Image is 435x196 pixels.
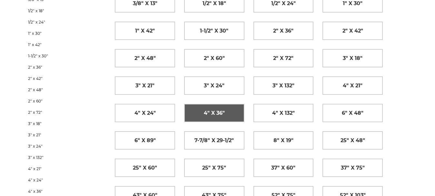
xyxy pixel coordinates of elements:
a: 2" x 72" [254,49,313,67]
a: 2" x 72" [28,107,98,118]
span: 4" x 36" [204,108,225,119]
a: 25" x 60" [115,159,175,177]
a: 25" x 75" [184,159,244,177]
span: 25" x 75" [202,162,226,173]
a: 2" x 60" [28,95,98,107]
span: 4" x 21" [343,80,362,91]
a: 3" x 21" [115,77,175,94]
a: 2" x 48" [115,49,175,67]
a: 4" x 24" [115,104,175,122]
span: 2" x 60" [204,53,225,64]
span: 37" x 60" [271,162,295,173]
a: 1" x 30" [28,28,98,39]
a: 3" x 18" [323,49,382,67]
span: 6" x 48" [342,108,363,119]
a: 2" x 36" [28,62,98,73]
span: 2" x 72" [273,53,293,64]
a: 37" x 60" [254,159,313,177]
a: 3" x 18" [28,118,98,129]
a: 4" x 132" [254,104,313,122]
span: 1-1/2" x 30" [200,25,228,36]
span: 2" x 42" [342,25,363,36]
a: 2" x 60" [184,49,244,67]
a: 6" x 48" [323,104,382,122]
a: 4" x 21" [28,163,98,174]
span: 2" x 48" [134,53,156,64]
a: 2" x 36" [254,22,313,40]
a: 1/2" x 24" [28,16,98,28]
a: 25" x 48" [323,132,382,149]
span: 25" x 60" [133,162,157,173]
a: 4" x 24" [28,174,98,186]
a: 3" x 132" [254,77,313,94]
span: 3" x 18" [343,53,362,64]
span: 4" x 24" [134,108,156,119]
a: 2" x 42" [28,73,98,84]
a: 1" x 42" [28,39,98,50]
span: 8" x 19" [273,135,293,146]
a: 4" x 21" [323,77,382,94]
a: 2" x 42" [323,22,382,40]
a: 6" x 89" [115,132,175,149]
span: 4" x 132" [272,108,295,119]
a: 3" x 21" [28,129,98,141]
a: 3" x 132" [28,152,98,163]
a: 37" x 75" [323,159,382,177]
a: 1/2" x 18" [28,5,98,16]
span: 1" x 42" [135,25,155,36]
span: 37" x 75" [341,162,365,173]
a: 3" x 24" [184,77,244,94]
a: 1" x 42" [115,22,175,40]
a: 3" x 24" [28,141,98,152]
a: 1-1/2" x 30" [28,50,98,62]
span: 6" x 89" [134,135,156,146]
span: 7-7/8" x 29-1/2" [194,135,234,146]
a: 8" x 19" [254,132,313,149]
a: 4" x 36" [184,104,244,122]
a: 7-7/8" x 29-1/2" [184,132,244,149]
span: 3" x 132" [272,80,294,91]
a: 2" x 48" [28,84,98,95]
span: 2" x 36" [273,25,293,36]
span: 25" x 48" [341,135,365,146]
a: 1-1/2" x 30" [184,22,244,40]
span: 3" x 21" [135,80,154,91]
span: 3" x 24" [204,80,224,91]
